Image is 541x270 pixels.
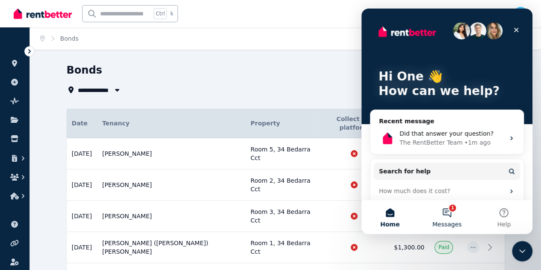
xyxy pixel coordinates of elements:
[514,7,527,21] img: One Household Trust - Loretta
[72,243,92,252] span: [DATE]
[245,169,319,201] td: Room 2, 34 Bedarra Cct
[245,201,319,232] td: Room 3, 34 Bedarra Cct
[30,27,89,50] nav: Breadcrumb
[154,8,167,19] span: Ctrl
[319,109,389,138] th: Collect via platform
[72,212,92,220] span: [DATE]
[245,109,319,138] th: Property
[97,201,245,232] td: [PERSON_NAME]
[72,181,92,189] span: [DATE]
[67,63,102,77] h1: Bonds
[245,232,319,263] td: Room 1, 34 Bedarra Cct
[72,149,92,158] span: [DATE]
[512,241,532,261] iframe: Intercom live chat
[72,119,88,128] span: Date
[60,35,79,42] a: Bonds
[438,244,449,251] span: Paid
[97,138,245,169] td: [PERSON_NAME]
[170,10,173,17] span: k
[97,169,245,201] td: [PERSON_NAME]
[97,232,245,263] td: [PERSON_NAME] ([PERSON_NAME]) [PERSON_NAME]
[14,7,72,20] img: RentBetter
[245,138,319,169] td: Room 5, 34 Bedarra Cct
[389,232,429,263] td: $1,300.00
[97,109,245,138] th: Tenancy
[361,9,532,234] iframe: Intercom live chat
